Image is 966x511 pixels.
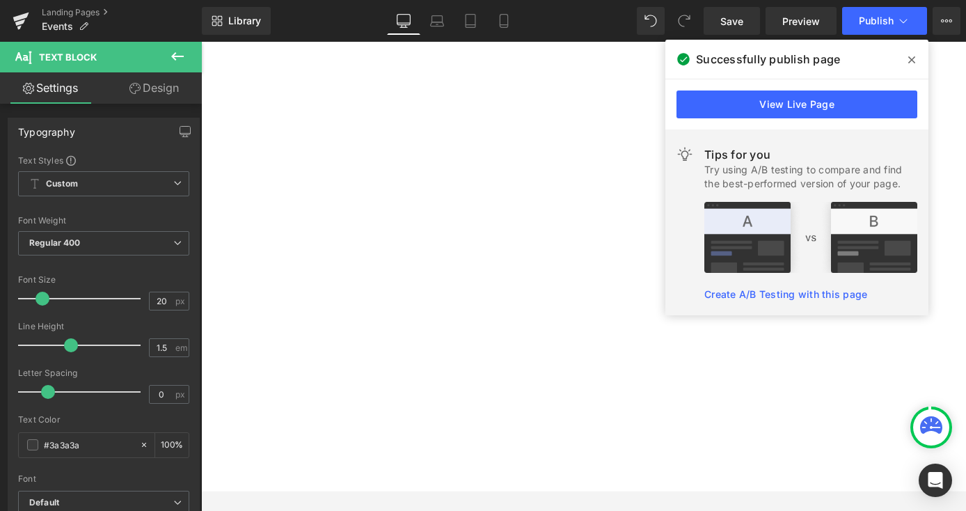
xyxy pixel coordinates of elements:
[18,275,189,285] div: Font Size
[919,464,952,497] div: Open Intercom Messenger
[175,343,187,352] span: em
[18,118,75,138] div: Typography
[842,7,927,35] button: Publish
[676,91,917,118] a: View Live Page
[933,7,960,35] button: More
[420,7,454,35] a: Laptop
[29,497,59,509] i: Default
[18,322,189,331] div: Line Height
[704,288,867,300] a: Create A/B Testing with this page
[704,163,917,191] div: Try using A/B testing to compare and find the best-performed version of your page.
[704,146,917,163] div: Tips for you
[39,52,97,63] span: Text Block
[18,474,189,484] div: Font
[696,51,840,68] span: Successfully publish page
[782,14,820,29] span: Preview
[454,7,487,35] a: Tablet
[720,14,743,29] span: Save
[18,216,189,226] div: Font Weight
[18,368,189,378] div: Letter Spacing
[44,437,133,453] input: Color
[228,15,261,27] span: Library
[155,433,189,457] div: %
[42,7,202,18] a: Landing Pages
[42,21,73,32] span: Events
[487,7,521,35] a: Mobile
[29,237,81,248] b: Regular 400
[637,7,665,35] button: Undo
[859,15,894,26] span: Publish
[670,7,698,35] button: Redo
[202,7,271,35] a: New Library
[175,297,187,306] span: px
[175,390,187,399] span: px
[18,155,189,166] div: Text Styles
[104,72,205,104] a: Design
[704,202,917,273] img: tip.png
[46,178,78,190] b: Custom
[676,146,693,163] img: light.svg
[387,7,420,35] a: Desktop
[766,7,837,35] a: Preview
[18,415,189,425] div: Text Color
